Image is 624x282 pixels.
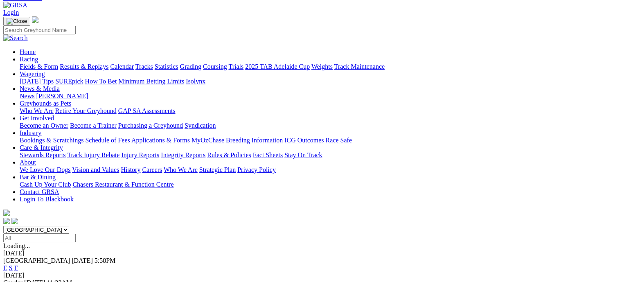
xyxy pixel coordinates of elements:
a: Who We Are [20,107,54,114]
a: ICG Outcomes [284,137,324,144]
a: Contact GRSA [20,188,59,195]
a: Who We Are [164,166,198,173]
a: [PERSON_NAME] [36,92,88,99]
a: Become a Trainer [70,122,117,129]
a: News & Media [20,85,60,92]
a: Syndication [185,122,216,129]
a: Get Involved [20,115,54,122]
a: Bar & Dining [20,174,56,180]
a: S [9,264,13,271]
a: F [14,264,18,271]
a: Purchasing a Greyhound [118,122,183,129]
a: Chasers Restaurant & Function Centre [72,181,173,188]
a: Care & Integrity [20,144,63,151]
a: E [3,264,7,271]
div: News & Media [20,92,621,100]
input: Search [3,26,76,34]
a: SUREpick [55,78,83,85]
img: logo-grsa-white.png [3,210,10,216]
div: Industry [20,137,621,144]
a: Applications & Forms [131,137,190,144]
img: logo-grsa-white.png [32,16,38,23]
span: 5:58PM [95,257,116,264]
a: Calendar [110,63,134,70]
a: Integrity Reports [161,151,205,158]
a: GAP SA Assessments [118,107,176,114]
a: Strategic Plan [199,166,236,173]
a: Fact Sheets [253,151,283,158]
div: Get Involved [20,122,621,129]
a: Stay On Track [284,151,322,158]
span: Loading... [3,242,30,249]
a: Schedule of Fees [85,137,130,144]
div: Care & Integrity [20,151,621,159]
div: Greyhounds as Pets [20,107,621,115]
a: Injury Reports [121,151,159,158]
a: 2025 TAB Adelaide Cup [245,63,310,70]
img: GRSA [3,2,27,9]
a: Fields & Form [20,63,58,70]
img: Close [7,18,27,25]
a: Greyhounds as Pets [20,100,71,107]
a: Isolynx [186,78,205,85]
div: [DATE] [3,272,621,279]
a: Coursing [203,63,227,70]
a: Vision and Values [72,166,119,173]
a: Rules & Policies [207,151,251,158]
img: Search [3,34,28,42]
a: Become an Owner [20,122,68,129]
a: History [121,166,140,173]
a: Minimum Betting Limits [118,78,184,85]
a: Login To Blackbook [20,196,74,203]
a: Breeding Information [226,137,283,144]
div: Bar & Dining [20,181,621,188]
span: [GEOGRAPHIC_DATA] [3,257,70,264]
a: Bookings & Scratchings [20,137,83,144]
div: Wagering [20,78,621,85]
a: Privacy Policy [237,166,276,173]
a: Track Maintenance [334,63,385,70]
a: [DATE] Tips [20,78,54,85]
a: Results & Replays [60,63,108,70]
div: About [20,166,621,174]
div: Racing [20,63,621,70]
a: Race Safe [325,137,351,144]
a: Track Injury Rebate [67,151,119,158]
div: [DATE] [3,250,621,257]
a: Stewards Reports [20,151,65,158]
a: Retire Your Greyhound [55,107,117,114]
a: Wagering [20,70,45,77]
img: twitter.svg [11,218,18,224]
a: Statistics [155,63,178,70]
a: Industry [20,129,41,136]
a: Racing [20,56,38,63]
a: How To Bet [85,78,117,85]
a: Home [20,48,36,55]
a: MyOzChase [191,137,224,144]
span: [DATE] [72,257,93,264]
a: Grading [180,63,201,70]
button: Toggle navigation [3,17,30,26]
a: Careers [142,166,162,173]
a: We Love Our Dogs [20,166,70,173]
a: Tracks [135,63,153,70]
a: Weights [311,63,333,70]
a: About [20,159,36,166]
a: Login [3,9,19,16]
a: News [20,92,34,99]
a: Trials [228,63,243,70]
img: facebook.svg [3,218,10,224]
input: Select date [3,234,76,242]
a: Cash Up Your Club [20,181,71,188]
